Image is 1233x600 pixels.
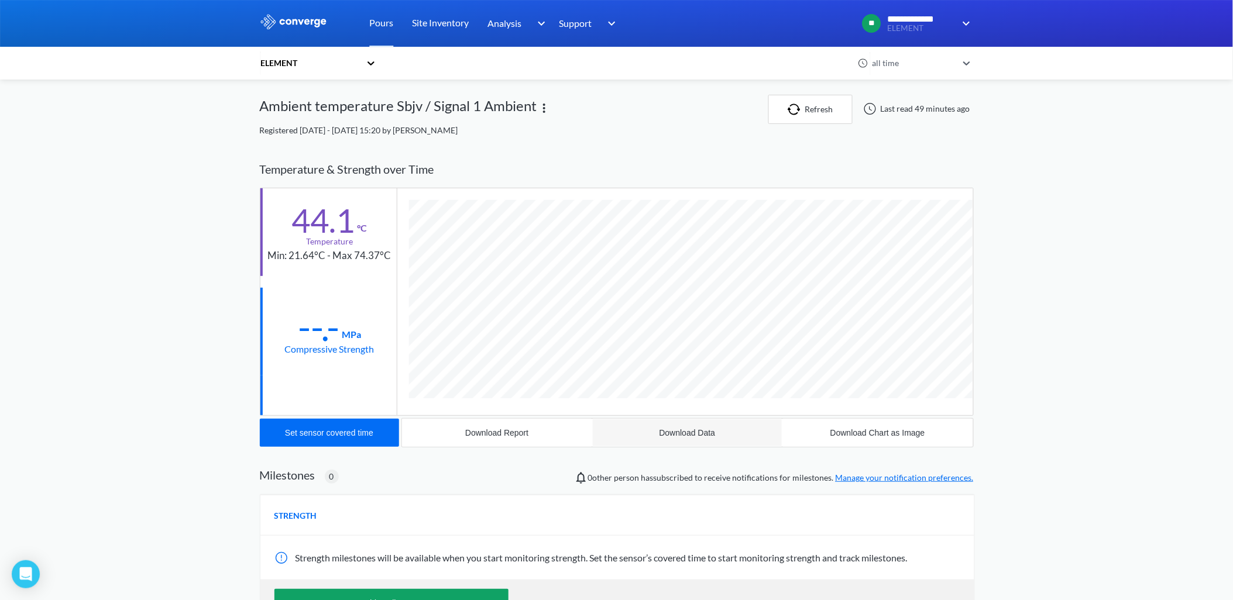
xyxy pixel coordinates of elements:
[260,151,974,188] div: Temperature & Strength over Time
[12,560,40,588] div: Open Intercom Messenger
[465,428,528,437] div: Download Report
[402,419,592,447] button: Download Report
[260,57,360,70] div: ELEMENT
[600,16,619,30] img: downArrow.svg
[306,235,353,248] div: Temperature
[488,16,522,30] span: Analysis
[588,471,974,484] span: person has subscribed to receive notifications for milestones.
[559,16,592,30] span: Support
[268,248,391,264] div: Min: 21.64°C - Max 74.37°C
[260,14,328,29] img: logo_ewhite.svg
[857,102,974,116] div: Last read 49 minutes ago
[530,16,548,30] img: downArrow.svg
[260,95,537,124] div: Ambient temperature Sbjv / Signal 1 Ambient
[955,16,974,30] img: downArrow.svg
[782,419,973,447] button: Download Chart as Image
[788,104,805,115] img: icon-refresh.svg
[888,24,955,33] span: ELEMENT
[260,468,315,482] h2: Milestones
[660,428,716,437] div: Download Data
[260,125,458,135] span: Registered [DATE] - [DATE] 15:20 by [PERSON_NAME]
[574,471,588,485] img: notifications-icon.svg
[292,206,355,235] div: 44.1
[830,428,925,437] div: Download Chart as Image
[329,470,334,483] span: 0
[274,509,317,522] span: STRENGTH
[768,95,853,124] button: Refresh
[592,419,782,447] button: Download Data
[870,57,957,70] div: all time
[836,473,974,482] a: Manage your notification preferences.
[298,312,339,342] div: --.-
[296,552,908,563] span: Strength milestones will be available when you start monitoring strength. Set the sensor’s covere...
[285,428,373,437] div: Set sensor covered time
[285,342,375,356] div: Compressive Strength
[260,419,399,447] button: Set sensor covered time
[858,58,868,68] img: icon-clock.svg
[588,473,613,482] span: 0 other
[537,101,551,115] img: more.svg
